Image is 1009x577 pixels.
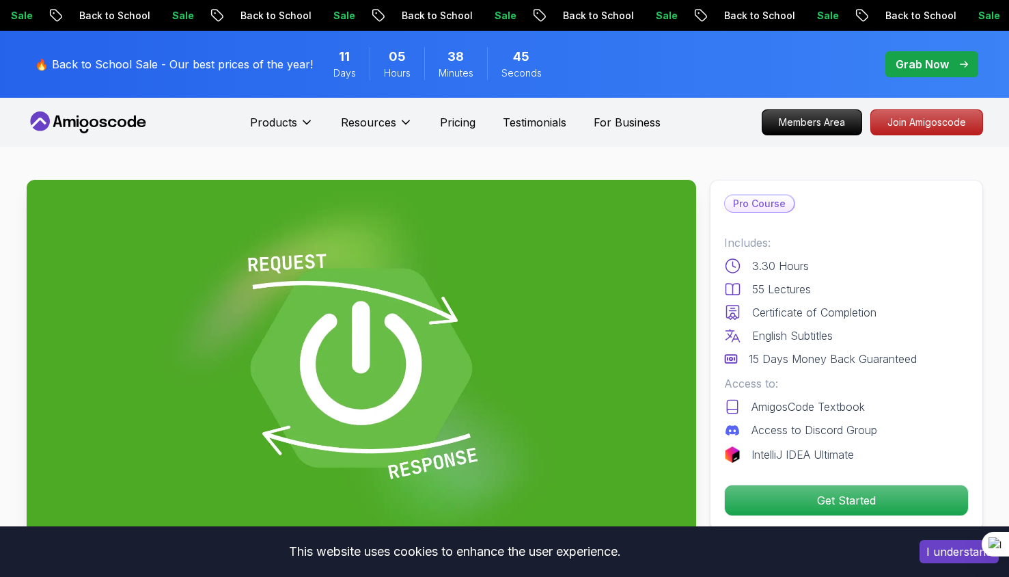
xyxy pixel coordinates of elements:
button: Resources [341,114,413,142]
p: Sale [806,9,850,23]
button: Accept cookies [920,540,999,563]
p: Join Amigoscode [871,110,982,135]
a: Members Area [762,109,862,135]
p: 🔥 Back to School Sale - Our best prices of the year! [35,56,313,72]
p: Members Area [762,110,861,135]
span: 38 Minutes [447,47,464,66]
p: 3.30 Hours [752,258,809,274]
span: 11 Days [339,47,350,66]
p: Back to School [391,9,484,23]
p: Back to School [230,9,322,23]
p: 55 Lectures [752,281,811,297]
a: For Business [594,114,661,131]
p: Pro Course [725,196,794,212]
p: Grab Now [896,56,949,72]
p: AmigosCode Textbook [751,399,865,415]
p: Sale [161,9,205,23]
span: 45 Seconds [513,47,529,66]
p: Back to School [874,9,967,23]
p: Access to Discord Group [751,422,877,438]
p: Sale [645,9,689,23]
img: jetbrains logo [724,446,741,463]
p: Resources [341,114,396,131]
span: Days [333,66,356,80]
p: Certificate of Completion [752,304,876,321]
button: Products [250,114,314,142]
a: Join Amigoscode [870,109,983,135]
span: 5 Hours [389,47,406,66]
p: Products [250,114,297,131]
span: Minutes [439,66,473,80]
p: Back to School [552,9,645,23]
span: Seconds [501,66,542,80]
p: Includes: [724,234,969,251]
p: Back to School [68,9,161,23]
p: 15 Days Money Back Guaranteed [749,351,917,367]
p: Sale [322,9,366,23]
a: Pricing [440,114,475,131]
div: This website uses cookies to enhance the user experience. [10,537,899,567]
img: building-apis-with-spring-boot_thumbnail [27,180,696,556]
a: Testimonials [503,114,566,131]
p: Sale [484,9,527,23]
p: Get Started [725,485,968,515]
p: IntelliJ IDEA Ultimate [751,446,854,463]
p: English Subtitles [752,327,833,344]
p: Back to School [713,9,806,23]
button: Get Started [724,485,969,516]
p: Access to: [724,375,969,392]
span: Hours [384,66,411,80]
